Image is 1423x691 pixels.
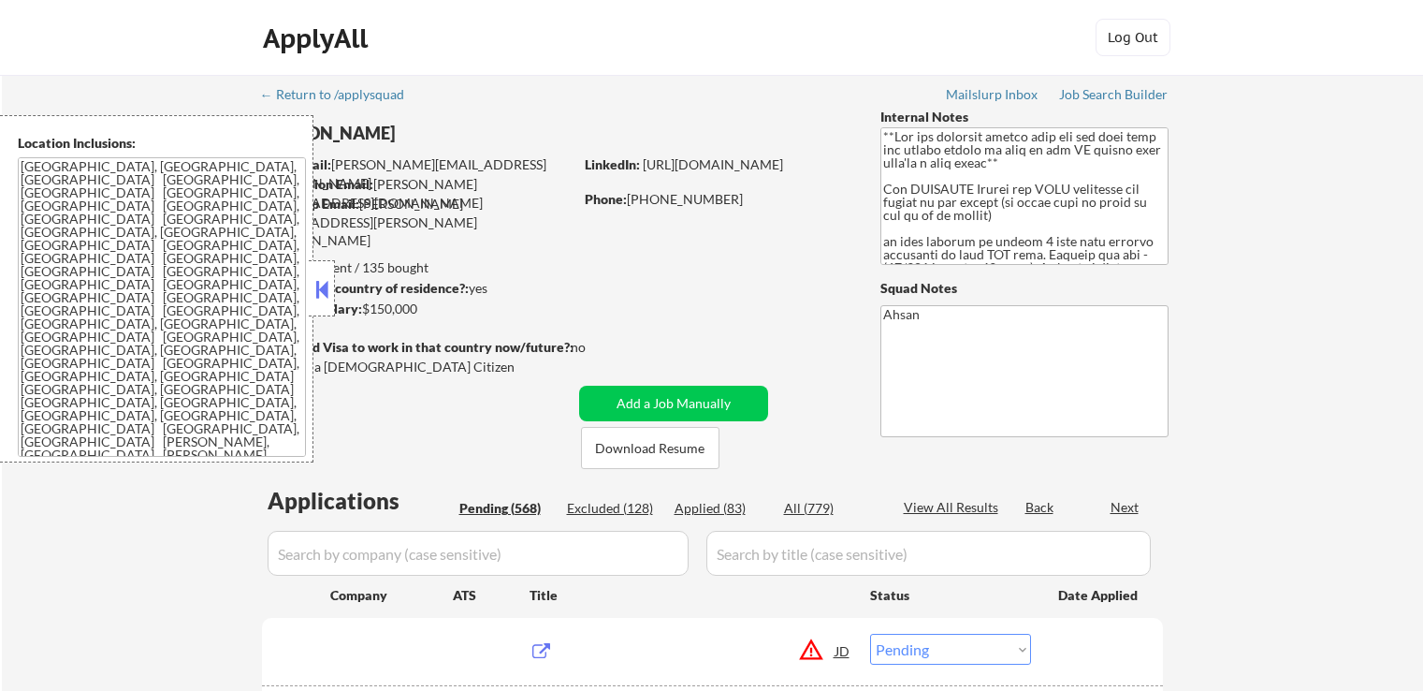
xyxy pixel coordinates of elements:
[1059,87,1169,106] a: Job Search Builder
[946,87,1039,106] a: Mailslurp Inbox
[18,134,306,153] div: Location Inclusions:
[585,156,640,172] strong: LinkedIn:
[579,386,768,421] button: Add a Job Manually
[263,175,573,212] div: [PERSON_NAME][EMAIL_ADDRESS][DOMAIN_NAME]
[261,258,573,277] div: 83 sent / 135 bought
[260,88,422,101] div: ← Return to /applysquad
[263,22,373,54] div: ApplyAll
[571,338,624,357] div: no
[784,499,878,518] div: All (779)
[585,191,627,207] strong: Phone:
[643,156,783,172] a: [URL][DOMAIN_NAME]
[567,499,661,518] div: Excluded (128)
[706,531,1151,576] input: Search by title (case sensitive)
[798,637,824,663] button: warning_amber
[453,586,530,605] div: ATS
[880,108,1169,126] div: Internal Notes
[1058,586,1140,605] div: Date Applied
[268,490,453,512] div: Applications
[1096,19,1170,56] button: Log Out
[262,122,646,145] div: [PERSON_NAME]
[260,87,422,106] a: ← Return to /applysquad
[330,586,453,605] div: Company
[834,634,852,668] div: JD
[1111,498,1140,517] div: Next
[262,358,578,376] div: Yes, I am a [DEMOGRAPHIC_DATA] Citizen
[880,279,1169,298] div: Squad Notes
[675,499,768,518] div: Applied (83)
[263,155,573,192] div: [PERSON_NAME][EMAIL_ADDRESS][DOMAIN_NAME]
[581,427,719,469] button: Download Resume
[262,339,574,355] strong: Will need Visa to work in that country now/future?:
[268,531,689,576] input: Search by company (case sensitive)
[261,279,567,298] div: yes
[585,190,849,209] div: [PHONE_NUMBER]
[946,88,1039,101] div: Mailslurp Inbox
[870,578,1031,611] div: Status
[904,498,1004,517] div: View All Results
[261,280,469,296] strong: Can work in country of residence?:
[459,499,553,518] div: Pending (568)
[1025,498,1055,517] div: Back
[530,586,852,605] div: Title
[262,195,573,250] div: [PERSON_NAME][EMAIL_ADDRESS][PERSON_NAME][DOMAIN_NAME]
[1059,88,1169,101] div: Job Search Builder
[261,300,573,318] div: $150,000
